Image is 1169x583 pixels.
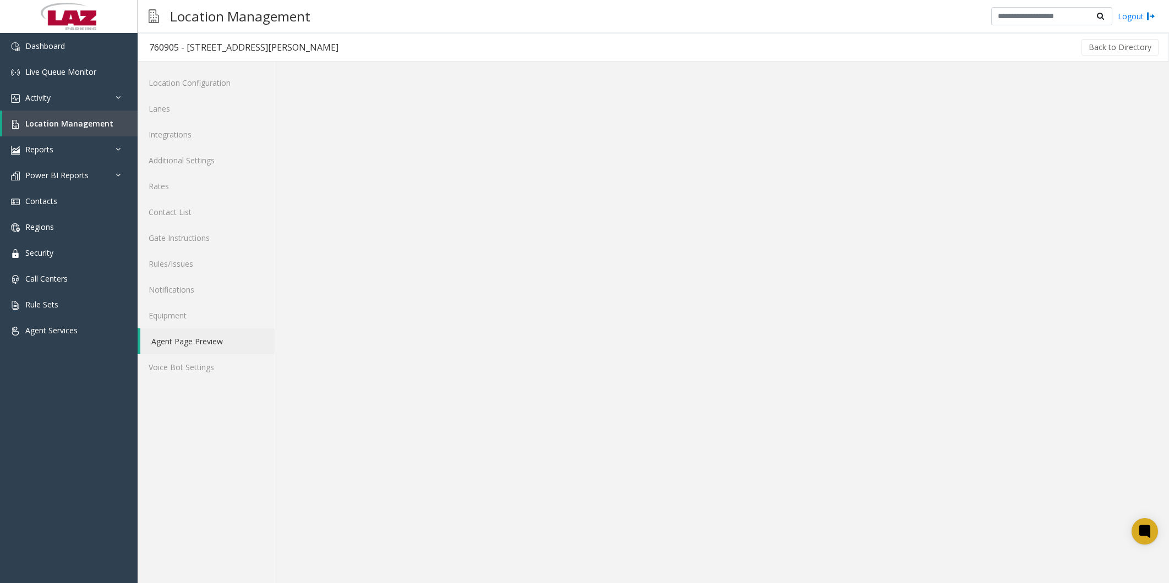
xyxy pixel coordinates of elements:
img: 'icon' [11,42,20,51]
img: 'icon' [11,197,20,206]
a: Integrations [138,122,275,147]
button: Back to Directory [1081,39,1159,56]
span: Power BI Reports [25,170,89,180]
img: 'icon' [11,275,20,284]
a: Additional Settings [138,147,275,173]
span: Call Centers [25,273,68,284]
a: Lanes [138,96,275,122]
img: 'icon' [11,68,20,77]
a: Logout [1118,10,1155,22]
img: logout [1146,10,1155,22]
a: Location Configuration [138,70,275,96]
span: Dashboard [25,41,65,51]
img: 'icon' [11,327,20,335]
img: 'icon' [11,94,20,103]
span: Agent Services [25,325,78,335]
span: Rule Sets [25,299,58,310]
span: Location Management [25,118,113,129]
img: 'icon' [11,120,20,129]
span: Activity [25,92,51,103]
a: Rules/Issues [138,251,275,277]
img: 'icon' [11,146,20,155]
img: pageIcon [149,3,159,30]
h3: Location Management [165,3,316,30]
img: 'icon' [11,249,20,258]
a: Location Management [2,111,138,136]
img: 'icon' [11,223,20,232]
div: 760905 - [STREET_ADDRESS][PERSON_NAME] [149,40,338,54]
a: Gate Instructions [138,225,275,251]
img: 'icon' [11,172,20,180]
a: Notifications [138,277,275,302]
span: Security [25,248,53,258]
span: Regions [25,222,54,232]
a: Equipment [138,302,275,328]
a: Contact List [138,199,275,225]
a: Agent Page Preview [140,328,275,354]
img: 'icon' [11,301,20,310]
span: Reports [25,144,53,155]
a: Voice Bot Settings [138,354,275,380]
span: Contacts [25,196,57,206]
span: Live Queue Monitor [25,67,96,77]
a: Rates [138,173,275,199]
